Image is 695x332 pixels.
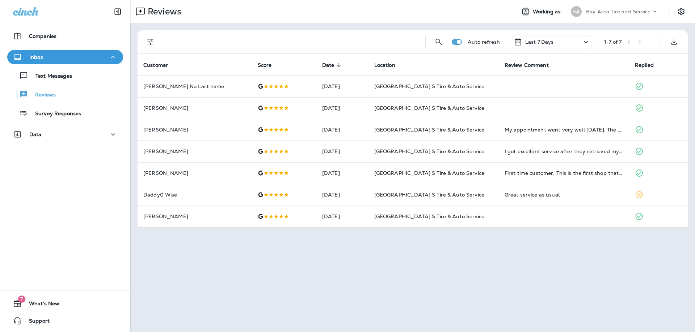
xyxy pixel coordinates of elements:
[635,62,663,68] span: Replied
[143,62,177,68] span: Customer
[322,62,334,68] span: Date
[505,148,623,155] div: I got excellent service after they retrieved my car keys. Thanks somuch!
[7,87,123,102] button: Reviews
[468,39,500,45] p: Auto refresh
[374,83,484,90] span: [GEOGRAPHIC_DATA] S Tire & Auto Service
[571,6,582,17] div: BA
[143,192,246,198] p: Daddy0 Wise
[22,318,50,327] span: Support
[675,5,688,18] button: Settings
[7,29,123,43] button: Companies
[29,33,56,39] p: Companies
[316,184,368,206] td: [DATE]
[431,35,446,49] button: Search Reviews
[316,206,368,227] td: [DATE]
[22,301,59,309] span: What's New
[143,214,246,219] p: [PERSON_NAME]
[505,191,623,198] div: Great service as usual
[7,105,123,121] button: Survey Responses
[374,148,484,155] span: [GEOGRAPHIC_DATA] S Tire & Auto Service
[7,68,123,83] button: Text Messages
[316,76,368,97] td: [DATE]
[374,126,484,133] span: [GEOGRAPHIC_DATA] S Tire & Auto Service
[374,213,484,220] span: [GEOGRAPHIC_DATA] S Tire & Auto Service
[7,314,123,328] button: Support
[316,162,368,184] td: [DATE]
[28,111,81,117] p: Survey Responses
[7,296,123,311] button: 7What's New
[525,39,554,45] p: Last 7 Days
[143,62,168,68] span: Customer
[143,170,246,176] p: [PERSON_NAME]
[143,148,246,154] p: [PERSON_NAME]
[533,9,564,15] span: Working as:
[143,127,246,133] p: [PERSON_NAME]
[7,50,123,64] button: Inbox
[635,62,654,68] span: Replied
[374,62,395,68] span: Location
[667,35,681,49] button: Export as CSV
[505,62,549,68] span: Review Comment
[258,62,272,68] span: Score
[29,54,43,60] p: Inbox
[145,6,181,17] p: Reviews
[505,62,558,68] span: Review Comment
[7,127,123,142] button: Data
[586,9,651,14] p: Bay Area Tire and Service
[316,119,368,141] td: [DATE]
[258,62,281,68] span: Score
[143,35,158,49] button: Filters
[374,62,405,68] span: Location
[143,105,246,111] p: [PERSON_NAME]
[505,126,623,133] div: My appointment went very well today. The service was started promptly and finished in a very reas...
[374,105,484,111] span: [GEOGRAPHIC_DATA] S Tire & Auto Service
[374,191,484,198] span: [GEOGRAPHIC_DATA] S Tire & Auto Service
[108,4,128,19] button: Collapse Sidebar
[316,97,368,119] td: [DATE]
[18,296,25,303] span: 7
[28,92,56,99] p: Reviews
[29,131,42,137] p: Data
[316,141,368,162] td: [DATE]
[143,83,246,89] p: [PERSON_NAME] No Last name
[28,73,72,80] p: Text Messages
[374,170,484,176] span: [GEOGRAPHIC_DATA] S Tire & Auto Service
[604,39,622,45] div: 1 - 7 of 7
[505,169,623,177] div: First time customer. This is the first shop that didn't call me to tell me the wife's car needed ...
[322,62,344,68] span: Date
